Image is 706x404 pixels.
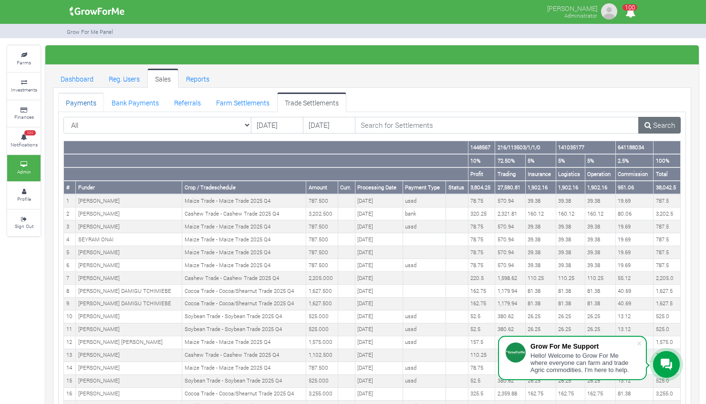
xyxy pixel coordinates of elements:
th: Profit [468,167,495,181]
td: 81.38 [525,285,556,298]
a: Admin [7,155,41,181]
td: Soybean Trade - Soybean Trade 2025 Q4 [182,374,306,387]
td: 52.5 [468,374,495,387]
td: 380.62 [495,310,525,323]
img: growforme image [66,2,128,21]
td: 39.38 [525,233,556,246]
td: [PERSON_NAME] [76,259,182,272]
td: 39.38 [585,194,615,207]
td: 220.5 [468,272,495,285]
a: 100 Notifications [7,128,41,154]
td: 570.94 [495,362,525,374]
th: Trading [495,167,525,181]
small: Sign Out [15,223,33,229]
small: Admin [17,168,31,175]
td: 7 [64,272,76,285]
td: 80.06 [615,207,653,220]
th: # [64,181,76,194]
td: 570.94 [495,194,525,207]
td: 40.69 [615,285,653,298]
td: [DATE] [355,233,403,246]
td: 26.25 [525,374,556,387]
a: Sales [147,69,178,88]
td: 1 [64,194,76,207]
td: 2,205.000 [306,272,338,285]
th: 5% [556,154,585,167]
td: [PERSON_NAME] [76,220,182,233]
th: 27,580.81 [495,181,525,194]
th: 1,902.16 [525,181,556,194]
td: 5 [64,246,76,259]
th: 216/113503/1/1/0 [495,141,556,154]
td: 787.5 [654,259,681,272]
td: 2,321.81 [495,207,525,220]
td: 1,627.5 [654,285,681,298]
td: 110.25 [585,272,615,285]
td: 13.12 [615,374,653,387]
a: Finances [7,101,41,127]
td: 26.25 [525,310,556,323]
small: Finances [14,114,34,120]
td: [PERSON_NAME] [76,323,182,336]
td: 19.69 [615,259,653,272]
td: 11 [64,323,76,336]
small: Investments [11,86,37,93]
td: 525.0 [654,323,681,336]
td: 3,255.000 [306,387,338,400]
small: Administrator [564,12,597,19]
td: 16 [64,387,76,400]
input: DD/MM/YYYY [303,117,355,134]
td: 9 [64,297,76,310]
td: 162.75 [468,285,495,298]
td: 1,575.000 [306,336,338,349]
th: Total [654,167,681,181]
td: [DATE] [355,349,403,362]
td: 39.38 [556,246,585,259]
th: Processing Date [355,181,403,194]
td: 1,179.94 [495,297,525,310]
a: Referrals [166,93,208,112]
td: 162.75 [585,387,615,400]
td: 81.38 [556,297,585,310]
td: 525.0 [654,310,681,323]
td: 787.500 [306,220,338,233]
td: 799.31 [495,349,525,362]
td: 78.75 [468,362,495,374]
a: Reg. Users [101,69,147,88]
td: [PERSON_NAME] [76,246,182,259]
td: 570.94 [495,259,525,272]
td: Maize Trade - Maize Trade 2025 Q4 [182,259,306,272]
th: 951.06 [615,181,653,194]
input: Search for Settlements [355,117,639,134]
td: [PERSON_NAME] [76,387,182,400]
td: ussd [403,323,446,336]
td: 160.12 [585,207,615,220]
td: 39.38 [585,233,615,246]
td: 380.62 [495,374,525,387]
td: 26.25 [556,323,585,336]
td: 81.38 [525,297,556,310]
a: Trade Settlements [277,93,346,112]
td: [PERSON_NAME] [76,374,182,387]
td: Cashew Trade - Cashew Trade 2025 Q4 [182,272,306,285]
td: 1,627.500 [306,285,338,298]
td: [DATE] [355,272,403,285]
th: Curr. [338,181,355,194]
td: [DATE] [355,374,403,387]
td: 19.69 [615,194,653,207]
td: 525.000 [306,374,338,387]
td: 15 [64,374,76,387]
td: 110.25 [556,272,585,285]
td: 39.38 [556,259,585,272]
td: SEYRAM ONAI [76,233,182,246]
td: 787.500 [306,362,338,374]
td: Cocoa Trade - Cocoa/Shearnut Trade 2025 Q4 [182,387,306,400]
td: ussd [403,259,446,272]
td: 1,179.94 [495,285,525,298]
td: 81.38 [585,297,615,310]
th: 2.5% [615,154,653,167]
td: [DATE] [355,336,403,349]
th: 1448567 [468,141,495,154]
th: 10% [468,154,495,167]
td: Cocoa Trade - Cocoa/Shearnut Trade 2025 Q4 [182,297,306,310]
